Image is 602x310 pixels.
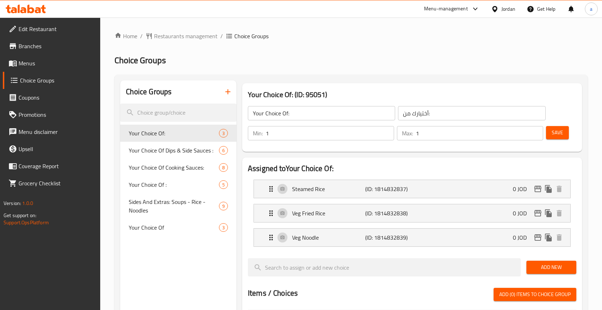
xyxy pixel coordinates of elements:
span: Your Choice Of : [129,180,219,189]
a: Upsell [3,140,101,157]
span: 5 [219,181,228,188]
li: / [140,32,143,40]
span: Choice Groups [114,52,166,68]
button: duplicate [543,208,554,219]
div: Your Choice Of3 [120,219,236,236]
span: Grocery Checklist [19,179,95,187]
div: Jordan [501,5,515,13]
span: a [590,5,592,13]
a: Coverage Report [3,157,101,175]
button: Add (0) items to choice group [494,288,576,301]
span: Add New [532,263,571,272]
span: Choice Groups [234,32,269,40]
span: Choice Groups [20,76,95,85]
h2: Assigned to Your Choice Of: [248,163,576,174]
span: Version: [4,199,21,208]
span: Get support on: [4,211,36,220]
div: Menu-management [424,5,468,13]
span: Your Choice Of [129,223,219,232]
button: duplicate [543,232,554,243]
button: delete [554,232,565,243]
button: Save [546,126,569,139]
span: 8 [219,164,228,171]
a: Coupons [3,89,101,106]
p: 0 JOD [513,209,532,217]
input: search [120,104,236,122]
span: Your Choice Of: [129,129,219,137]
div: Sides And Extras: Soups - Rice - Noodles9 [120,193,236,219]
p: (ID: 1814832838) [365,209,414,217]
span: Promotions [19,110,95,119]
a: Branches [3,37,101,55]
div: Choices [219,223,228,232]
span: Save [552,128,563,137]
p: Veg Noodle [292,233,365,242]
a: Choice Groups [3,72,101,89]
div: Expand [254,180,570,198]
span: Branches [19,42,95,50]
li: Expand [248,177,576,201]
span: Menus [19,59,95,67]
div: Choices [219,180,228,189]
button: delete [554,208,565,219]
div: Expand [254,229,570,246]
div: Choices [219,129,228,137]
span: Add (0) items to choice group [499,290,571,299]
span: Your Choice Of Cooking Sauces: [129,163,219,172]
button: delete [554,184,565,194]
h3: Your Choice Of: (ID: 95051) [248,89,576,100]
p: Max: [402,129,413,137]
a: Promotions [3,106,101,123]
div: Expand [254,204,570,222]
p: 0 JOD [513,233,532,242]
a: Grocery Checklist [3,175,101,192]
a: Support.OpsPlatform [4,218,49,227]
li: / [220,32,223,40]
h2: Choice Groups [126,86,172,97]
a: Menus [3,55,101,72]
span: 3 [219,224,228,231]
div: Your Choice Of :5 [120,176,236,193]
a: Edit Restaurant [3,20,101,37]
li: Expand [248,225,576,250]
div: Choices [219,146,228,155]
span: Restaurants management [154,32,218,40]
li: Expand [248,201,576,225]
h2: Items / Choices [248,288,298,299]
span: Coupons [19,93,95,102]
p: Min: [253,129,263,137]
span: Upsell [19,145,95,153]
span: Edit Restaurant [19,25,95,33]
span: 1.0.0 [22,199,33,208]
p: (ID: 1814832839) [365,233,414,242]
div: Choices [219,163,228,172]
p: Veg Fried Rice [292,209,365,217]
button: edit [532,184,543,194]
div: Your Choice Of Dips & Side Sauces :6 [120,142,236,159]
span: Coverage Report [19,162,95,170]
div: Your Choice Of:3 [120,125,236,142]
a: Menu disclaimer [3,123,101,140]
input: search [248,258,521,276]
button: duplicate [543,184,554,194]
span: Menu disclaimer [19,127,95,136]
button: Add New [526,261,576,274]
button: edit [532,232,543,243]
p: (ID: 1814832837) [365,185,414,193]
nav: breadcrumb [114,32,588,40]
span: Sides And Extras: Soups - Rice - Noodles [129,197,219,215]
span: 3 [219,130,228,137]
span: Your Choice Of Dips & Side Sauces : [129,146,219,155]
p: Steamed Rice [292,185,365,193]
a: Restaurants management [146,32,218,40]
div: Your Choice Of Cooking Sauces:8 [120,159,236,176]
p: 0 JOD [513,185,532,193]
span: 6 [219,147,228,154]
span: 9 [219,203,228,210]
div: Choices [219,202,228,210]
a: Home [114,32,137,40]
button: edit [532,208,543,219]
